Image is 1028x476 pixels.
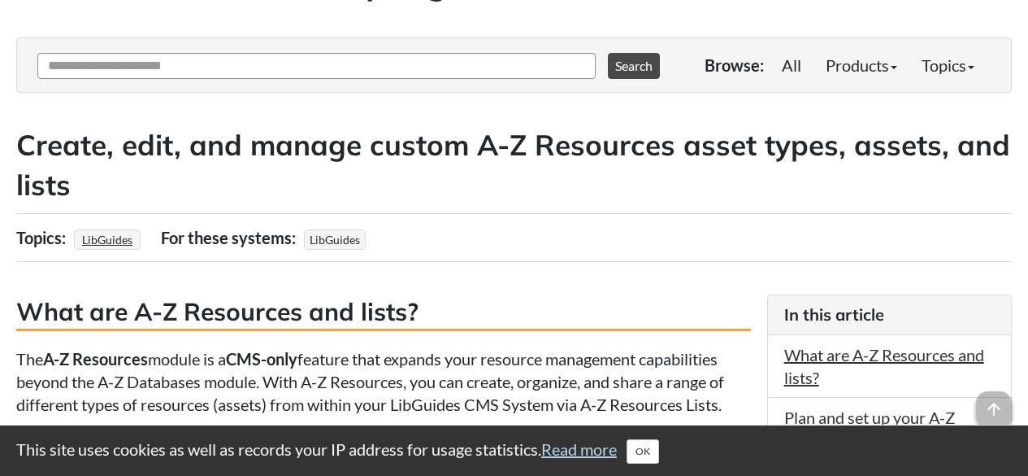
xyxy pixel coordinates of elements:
a: Topics [909,49,987,81]
a: Plan and set up your A-Z Resource asset types [784,408,955,450]
strong: A-Z Resources [43,349,148,369]
a: Products [813,49,909,81]
div: For these systems: [161,222,300,253]
span: arrow_upward [976,391,1012,427]
h3: In this article [784,304,995,326]
span: LibGuides [304,229,366,250]
h2: Create, edit, and manage custom A-Z Resources asset types, assets, and lists [16,125,1012,205]
strong: CMS-only [226,349,297,369]
div: Topics: [16,222,70,253]
button: Close [627,439,659,464]
a: LibGuides [80,228,135,251]
a: Read more [541,439,617,459]
a: All [770,49,813,81]
a: arrow_upward [976,393,1012,413]
p: The module is a feature that expands your resource management capabilities beyond the A-Z Databas... [16,347,751,416]
a: What are A-Z Resources and lists? [784,345,984,387]
button: Search [608,53,660,79]
p: Browse: [705,54,764,76]
h3: What are A-Z Resources and lists? [16,295,751,331]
